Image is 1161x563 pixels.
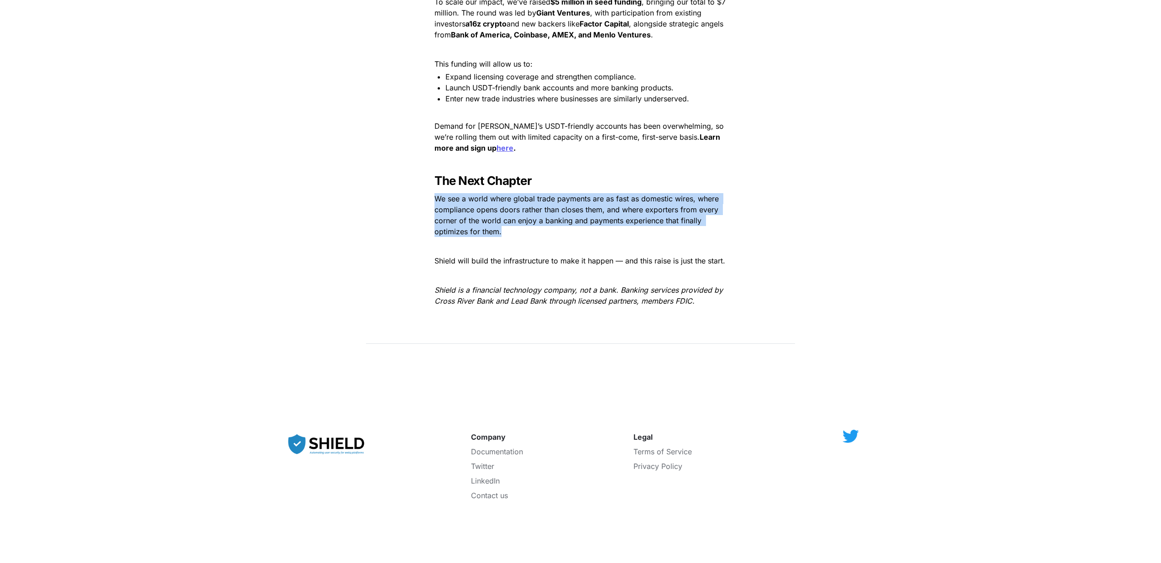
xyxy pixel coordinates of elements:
a: Twitter [471,462,494,471]
span: Enter new trade industries where businesses are similarly underserved. [445,94,689,103]
span: and new backers like [507,19,580,28]
strong: Factor Capital [580,19,629,28]
a: Contact us [471,491,508,500]
span: Expand licensing coverage and strengthen compliance. [445,72,636,81]
span: Shield will build the infrastructure to make it happen — and this raise is just the start. [434,256,725,265]
strong: . [513,143,516,153]
a: Terms of Service [633,447,692,456]
span: This funding will allow us to: [434,59,533,68]
a: here [497,143,513,153]
strong: a16z crypto [465,19,507,28]
span: Launch USDT-friendly bank accounts and more banking products. [445,83,674,92]
strong: Giant Ventures [536,8,590,17]
strong: Bank of America, Coinbase, AMEX, and Menlo Ventures [451,30,651,39]
a: LinkedIn [471,476,500,485]
span: . [651,30,653,39]
span: We see a world where global trade payments are as fast as domestic wires, where compliance opens ... [434,194,721,236]
em: Shield is a financial technology company, not a bank. Banking services provided by Cross River Ba... [434,285,725,305]
a: Documentation [471,447,523,456]
a: Privacy Policy [633,462,682,471]
strong: Legal [633,432,653,442]
span: Demand for [PERSON_NAME]’s USDT-friendly accounts has been overwhelming, so we’re rolling them ou... [434,121,726,142]
strong: Company [471,432,506,442]
span: See More Posts [412,353,498,368]
strong: The Next Chapter [434,174,532,188]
